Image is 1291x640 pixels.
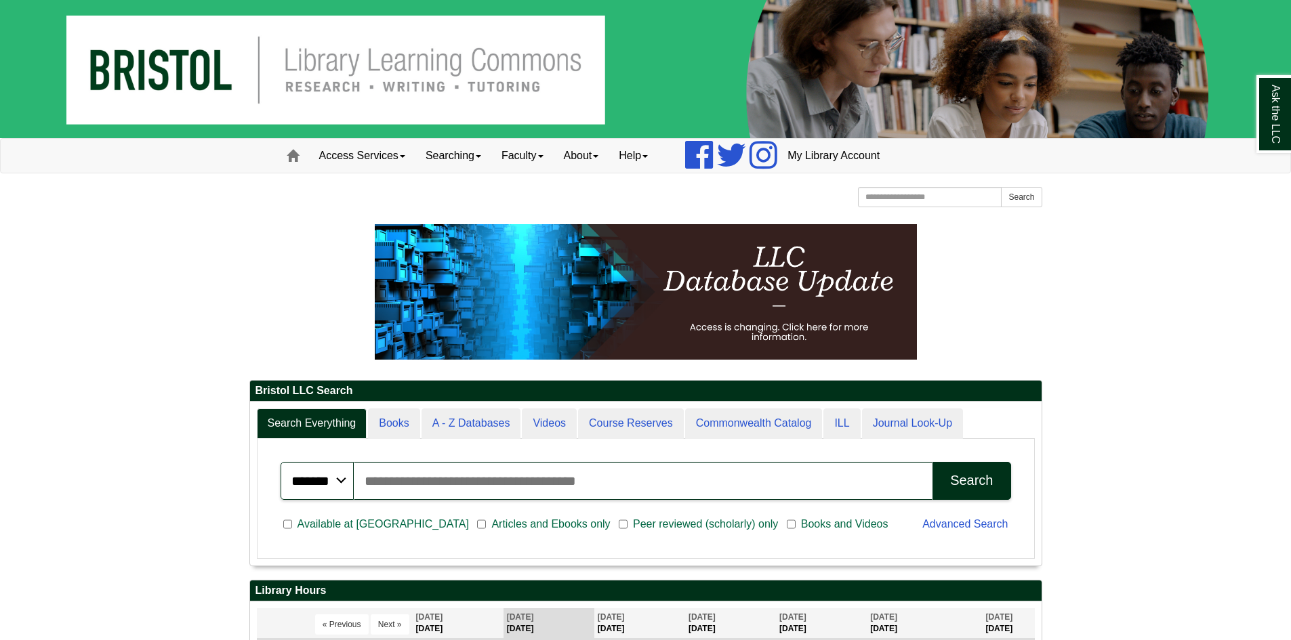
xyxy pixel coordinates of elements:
[1001,187,1042,207] button: Search
[309,139,415,173] a: Access Services
[375,224,917,360] img: HTML tutorial
[368,408,419,439] a: Books
[628,516,783,532] span: Peer reviewed (scholarly) only
[779,612,806,622] span: [DATE]
[477,518,486,530] input: Articles and Ebooks only
[292,516,474,532] span: Available at [GEOGRAPHIC_DATA]
[950,473,993,488] div: Search
[985,612,1012,622] span: [DATE]
[787,518,796,530] input: Books and Videos
[522,408,577,439] a: Videos
[315,614,369,635] button: « Previous
[870,612,897,622] span: [DATE]
[598,612,625,622] span: [DATE]
[578,408,684,439] a: Course Reserves
[933,462,1010,500] button: Search
[689,612,716,622] span: [DATE]
[415,139,491,173] a: Searching
[554,139,609,173] a: About
[283,518,292,530] input: Available at [GEOGRAPHIC_DATA]
[776,608,867,639] th: [DATE]
[867,608,982,639] th: [DATE]
[371,614,409,635] button: Next »
[685,608,776,639] th: [DATE]
[862,408,963,439] a: Journal Look-Up
[777,139,890,173] a: My Library Account
[413,608,504,639] th: [DATE]
[823,408,860,439] a: ILL
[250,381,1042,402] h2: Bristol LLC Search
[504,608,594,639] th: [DATE]
[982,608,1034,639] th: [DATE]
[486,516,615,532] span: Articles and Ebooks only
[507,612,534,622] span: [DATE]
[594,608,685,639] th: [DATE]
[796,516,894,532] span: Books and Videos
[250,580,1042,601] h2: Library Hours
[416,612,443,622] span: [DATE]
[257,408,367,439] a: Search Everything
[685,408,823,439] a: Commonwealth Catalog
[922,518,1008,530] a: Advanced Search
[491,139,554,173] a: Faculty
[619,518,628,530] input: Peer reviewed (scholarly) only
[609,139,658,173] a: Help
[422,408,521,439] a: A - Z Databases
